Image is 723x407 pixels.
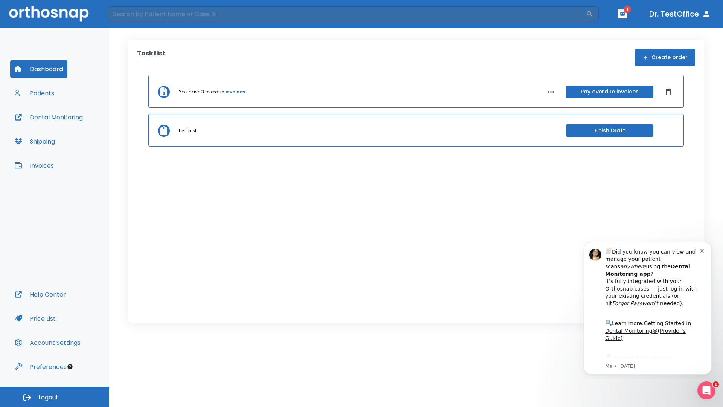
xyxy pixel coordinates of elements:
[10,358,71,376] button: Preferences
[10,132,59,150] button: Shipping
[38,393,58,402] span: Logout
[67,363,73,370] div: Tooltip anchor
[33,118,128,157] div: Download the app: | ​ Let us know if you need help getting started!
[566,124,653,137] button: Finish Draft
[33,120,100,134] a: App Store
[10,285,70,303] button: Help Center
[179,89,224,95] p: You have 3 overdue
[108,6,586,21] input: Search by Patient Name or Case #
[697,381,715,399] iframe: Intercom live chat
[10,334,85,352] button: Account Settings
[10,309,60,327] button: Price List
[662,86,674,98] button: Dismiss
[635,49,695,66] button: Create order
[646,7,714,21] button: Dr. TestOffice
[128,12,134,18] button: Dismiss notification
[572,235,723,379] iframe: Intercom notifications message
[137,49,165,66] p: Task List
[10,84,59,102] button: Patients
[10,156,58,174] button: Invoices
[226,89,245,95] a: invoices
[10,108,87,126] button: Dental Monitoring
[179,127,197,134] p: test test
[10,60,67,78] button: Dashboard
[713,381,719,387] span: 1
[33,128,128,135] p: Message from Ma, sent 7w ago
[566,86,653,98] button: Pay overdue invoices
[624,6,631,13] span: 1
[9,6,89,21] img: Orthosnap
